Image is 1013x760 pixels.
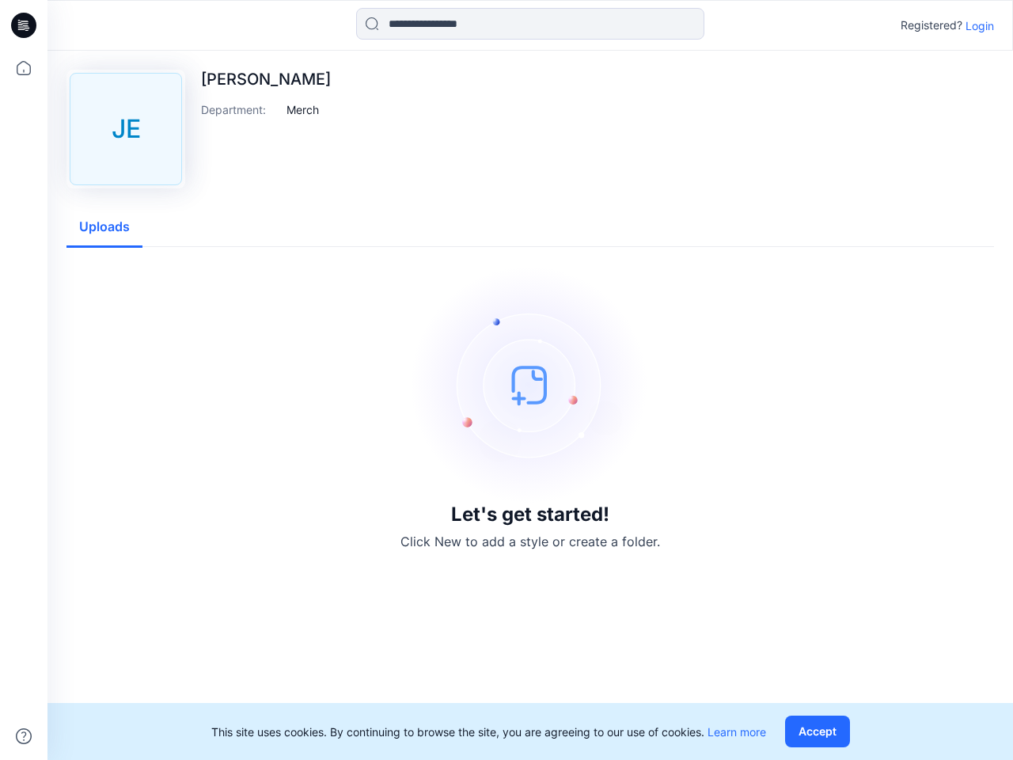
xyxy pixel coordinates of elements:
[966,17,994,34] p: Login
[201,70,331,89] p: [PERSON_NAME]
[70,73,182,185] div: JE
[901,16,962,35] p: Registered?
[201,101,280,118] p: Department :
[708,725,766,739] a: Learn more
[785,716,850,747] button: Accept
[211,724,766,740] p: This site uses cookies. By continuing to browse the site, you are agreeing to our use of cookies.
[412,266,649,503] img: empty-state-image.svg
[451,503,609,526] h3: Let's get started!
[66,207,142,248] button: Uploads
[286,101,319,118] p: Merch
[400,532,660,551] p: Click New to add a style or create a folder.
